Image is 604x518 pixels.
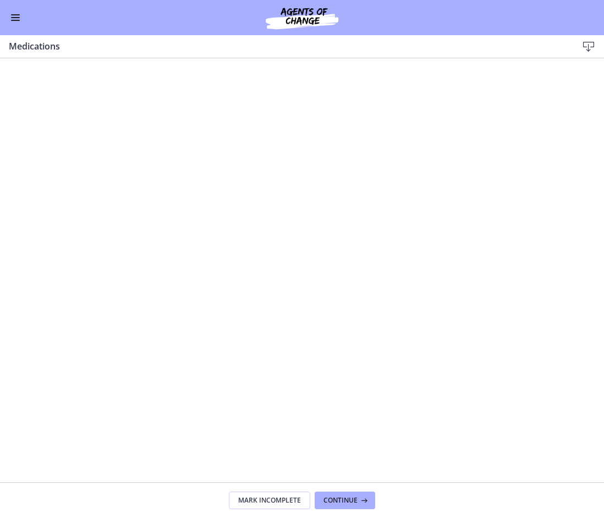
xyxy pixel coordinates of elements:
h3: Medications [9,40,560,53]
span: Mark Incomplete [238,496,301,505]
span: Continue [323,496,358,505]
button: Enable menu [9,11,22,24]
img: Agents of Change [236,4,368,31]
button: Continue [315,492,375,509]
button: Mark Incomplete [229,492,310,509]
